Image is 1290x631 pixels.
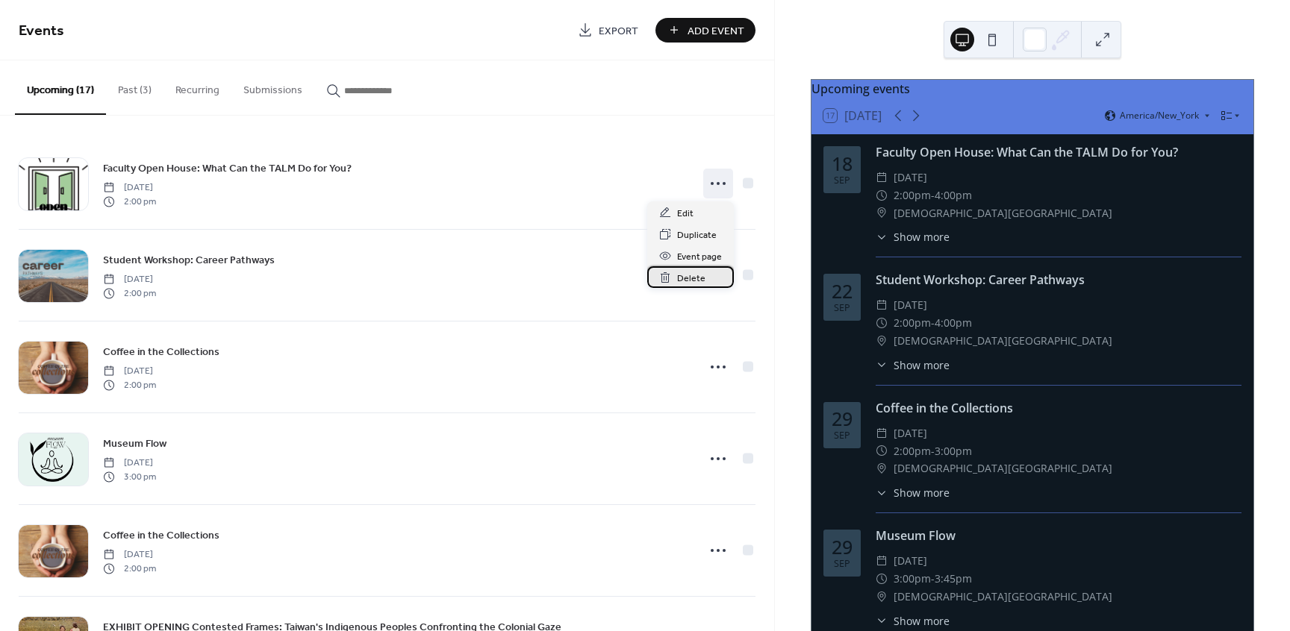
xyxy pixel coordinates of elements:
[876,613,950,629] button: ​Show more
[931,570,935,588] span: -
[688,23,744,39] span: Add Event
[876,485,888,500] div: ​
[876,229,950,245] button: ​Show more
[876,204,888,222] div: ​
[894,296,927,314] span: [DATE]
[931,442,935,460] span: -
[832,538,853,556] div: 29
[103,251,275,269] a: Student Workshop: Career Pathways
[655,18,755,43] button: Add Event
[103,528,219,544] span: Coffee in the Collections
[876,527,1241,544] div: Museum Flow
[894,332,1112,350] span: [DEMOGRAPHIC_DATA][GEOGRAPHIC_DATA]
[876,552,888,570] div: ​
[894,588,1112,606] span: [DEMOGRAPHIC_DATA][GEOGRAPHIC_DATA]
[103,436,166,452] span: Museum Flow
[834,559,850,569] div: Sep
[876,229,888,245] div: ​
[894,442,931,460] span: 2:00pm
[163,60,231,113] button: Recurring
[832,282,853,301] div: 22
[894,613,950,629] span: Show more
[103,343,219,360] a: Coffee in the Collections
[876,357,888,373] div: ​
[876,588,888,606] div: ​
[894,186,931,204] span: 2:00pm
[876,613,888,629] div: ​
[876,424,888,442] div: ​
[103,286,156,300] span: 2:00 pm
[677,227,717,243] span: Duplicate
[876,459,888,477] div: ​
[834,431,850,441] div: Sep
[894,314,931,332] span: 2:00pm
[106,60,163,113] button: Past (3)
[103,273,156,286] span: [DATE]
[894,204,1112,222] span: [DEMOGRAPHIC_DATA][GEOGRAPHIC_DATA]
[894,459,1112,477] span: [DEMOGRAPHIC_DATA][GEOGRAPHIC_DATA]
[832,154,853,173] div: 18
[811,80,1253,98] div: Upcoming events
[103,435,166,452] a: Museum Flow
[876,143,1241,161] div: Faculty Open House: What Can the TALM Do for You?
[567,18,649,43] a: Export
[876,570,888,588] div: ​
[876,485,950,500] button: ​Show more
[677,271,705,286] span: Delete
[935,442,972,460] span: 3:00pm
[103,160,352,177] a: Faculty Open House: What Can the TALM Do for You?
[677,249,722,265] span: Event page
[876,271,1241,289] div: Student Workshop: Career Pathways
[894,424,927,442] span: [DATE]
[231,60,314,113] button: Submissions
[19,16,64,45] span: Events
[599,23,638,39] span: Export
[103,195,156,208] span: 2:00 pm
[103,253,275,269] span: Student Workshop: Career Pathways
[832,409,853,428] div: 29
[935,314,972,332] span: 4:00pm
[876,296,888,314] div: ​
[876,314,888,332] div: ​
[931,314,935,332] span: -
[834,304,850,313] div: Sep
[103,527,219,544] a: Coffee in the Collections
[103,365,156,378] span: [DATE]
[894,485,950,500] span: Show more
[876,357,950,373] button: ​Show more
[677,206,694,222] span: Edit
[894,552,927,570] span: [DATE]
[894,570,931,588] span: 3:00pm
[876,332,888,350] div: ​
[931,186,935,204] span: -
[103,562,156,575] span: 2:00 pm
[894,357,950,373] span: Show more
[103,456,156,470] span: [DATE]
[876,169,888,186] div: ​
[103,548,156,562] span: [DATE]
[894,229,950,245] span: Show more
[15,60,106,115] button: Upcoming (17)
[876,186,888,204] div: ​
[103,181,156,195] span: [DATE]
[103,161,352,177] span: Faculty Open House: What Can the TALM Do for You?
[103,470,156,483] span: 3:00 pm
[935,186,972,204] span: 4:00pm
[894,169,927,186] span: [DATE]
[935,570,972,588] span: 3:45pm
[876,399,1241,417] div: Coffee in the Collections
[103,378,156,392] span: 2:00 pm
[1120,111,1199,120] span: America/New_York
[876,442,888,460] div: ​
[834,176,850,186] div: Sep
[103,345,219,360] span: Coffee in the Collections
